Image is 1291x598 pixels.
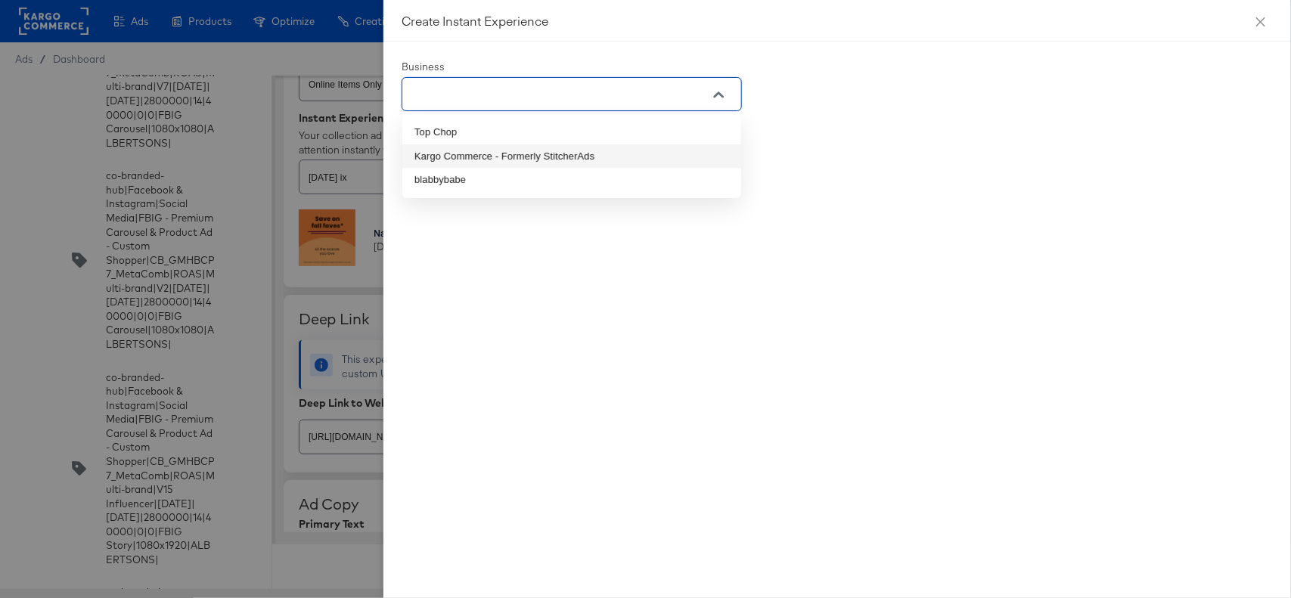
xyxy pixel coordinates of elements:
[402,120,741,144] li: Top Chop
[402,60,780,147] div: Business
[402,144,741,169] li: Kargo Commerce - Formerly StitcherAds
[707,83,730,106] button: Close
[402,12,1273,29] div: Create Instant Experience
[1255,16,1267,28] span: close
[402,168,741,192] li: blabbybabe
